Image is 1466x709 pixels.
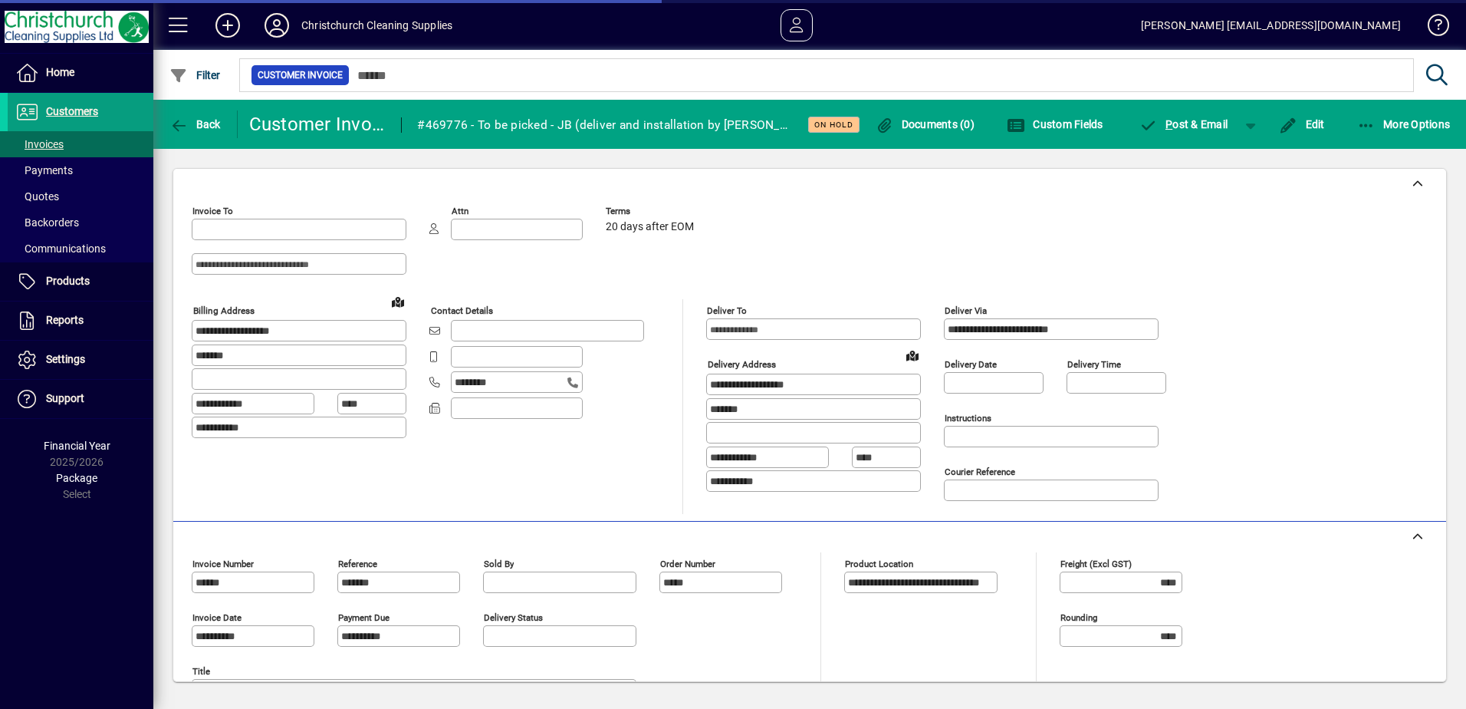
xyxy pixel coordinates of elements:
[203,12,252,39] button: Add
[875,118,975,130] span: Documents (0)
[56,472,97,484] span: Package
[1416,3,1447,53] a: Knowledge Base
[606,206,698,216] span: Terms
[386,289,410,314] a: View on map
[192,666,210,677] mat-label: Title
[1353,110,1454,138] button: More Options
[1139,118,1228,130] span: ost & Email
[1060,612,1097,623] mat-label: Rounding
[660,559,715,569] mat-label: Order number
[192,206,233,216] mat-label: Invoice To
[8,341,153,379] a: Settings
[1275,110,1329,138] button: Edit
[252,12,301,39] button: Profile
[945,467,1015,477] mat-label: Courier Reference
[945,413,991,424] mat-label: Instructions
[46,105,98,117] span: Customers
[249,112,386,137] div: Customer Invoice
[8,262,153,301] a: Products
[1357,118,1451,130] span: More Options
[15,216,79,229] span: Backorders
[1003,110,1107,138] button: Custom Fields
[8,380,153,418] a: Support
[15,242,106,255] span: Communications
[338,612,390,623] mat-label: Payment due
[1279,118,1325,130] span: Edit
[192,559,254,569] mat-label: Invoice number
[153,110,238,138] app-page-header-button: Back
[258,68,343,83] span: Customer Invoice
[1060,559,1132,569] mat-label: Freight (excl GST)
[169,69,221,81] span: Filter
[871,110,978,138] button: Documents (0)
[166,61,225,89] button: Filter
[900,343,925,368] a: View on map
[46,314,84,326] span: Reports
[484,559,514,569] mat-label: Sold by
[338,559,377,569] mat-label: Reference
[166,110,225,138] button: Back
[8,183,153,209] a: Quotes
[606,221,694,233] span: 20 days after EOM
[15,138,64,150] span: Invoices
[46,66,74,78] span: Home
[301,13,452,38] div: Christchurch Cleaning Supplies
[707,305,747,316] mat-label: Deliver To
[8,157,153,183] a: Payments
[192,612,242,623] mat-label: Invoice date
[15,190,59,203] span: Quotes
[8,236,153,262] a: Communications
[417,113,789,137] div: #469776 - To be picked - JB (deliver and installation by [PERSON_NAME])
[15,164,73,176] span: Payments
[484,612,543,623] mat-label: Delivery status
[1141,13,1401,38] div: [PERSON_NAME] [EMAIL_ADDRESS][DOMAIN_NAME]
[814,120,853,130] span: On hold
[945,359,997,370] mat-label: Delivery date
[46,392,84,404] span: Support
[8,54,153,92] a: Home
[46,275,90,287] span: Products
[44,440,110,452] span: Financial Year
[8,302,153,340] a: Reports
[46,353,85,365] span: Settings
[169,118,221,130] span: Back
[8,131,153,157] a: Invoices
[1007,118,1103,130] span: Custom Fields
[1132,110,1236,138] button: Post & Email
[8,209,153,236] a: Backorders
[945,305,987,316] mat-label: Deliver via
[1067,359,1121,370] mat-label: Delivery time
[845,559,913,569] mat-label: Product location
[452,206,468,216] mat-label: Attn
[1165,118,1172,130] span: P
